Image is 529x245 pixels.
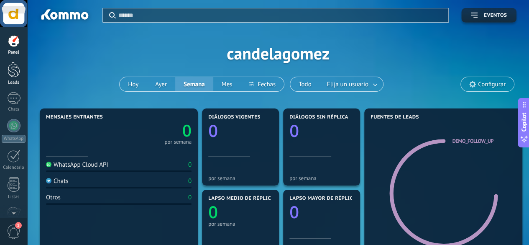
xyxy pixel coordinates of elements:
[478,81,506,88] span: Configurar
[164,140,192,144] div: por semana
[371,114,419,120] span: Fuentes de leads
[289,119,299,142] text: 0
[119,119,192,142] a: 0
[484,13,507,18] span: Eventos
[2,107,26,112] div: Chats
[182,119,192,142] text: 0
[240,77,284,91] button: Fechas
[290,77,320,91] button: Todo
[2,80,26,85] div: Leads
[46,161,108,169] div: WhatsApp Cloud API
[325,79,370,90] span: Elija un usuario
[15,222,22,229] span: 1
[46,177,69,185] div: Chats
[46,178,51,183] img: Chats
[289,114,348,120] span: Diálogos sin réplica
[46,162,51,167] img: WhatsApp Cloud API
[46,114,103,120] span: Mensajes entrantes
[213,77,241,91] button: Mes
[208,221,273,227] div: por semana
[208,196,274,201] span: Lapso medio de réplica
[188,161,192,169] div: 0
[188,193,192,201] div: 0
[147,77,175,91] button: Ayer
[208,114,261,120] span: Diálogos vigentes
[2,194,26,200] div: Listas
[2,50,26,55] div: Panel
[289,200,299,223] text: 0
[175,77,213,91] button: Semana
[46,193,61,201] div: Otros
[208,200,218,223] text: 0
[208,175,273,181] div: por semana
[208,119,218,142] text: 0
[461,8,516,23] button: Eventos
[452,137,493,144] a: Demo_follow_up
[320,77,383,91] button: Elija un usuario
[289,175,354,181] div: por semana
[2,165,26,170] div: Calendario
[188,177,192,185] div: 0
[2,135,26,143] div: WhatsApp
[520,112,528,132] span: Copilot
[289,196,356,201] span: Lapso mayor de réplica
[120,77,147,91] button: Hoy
